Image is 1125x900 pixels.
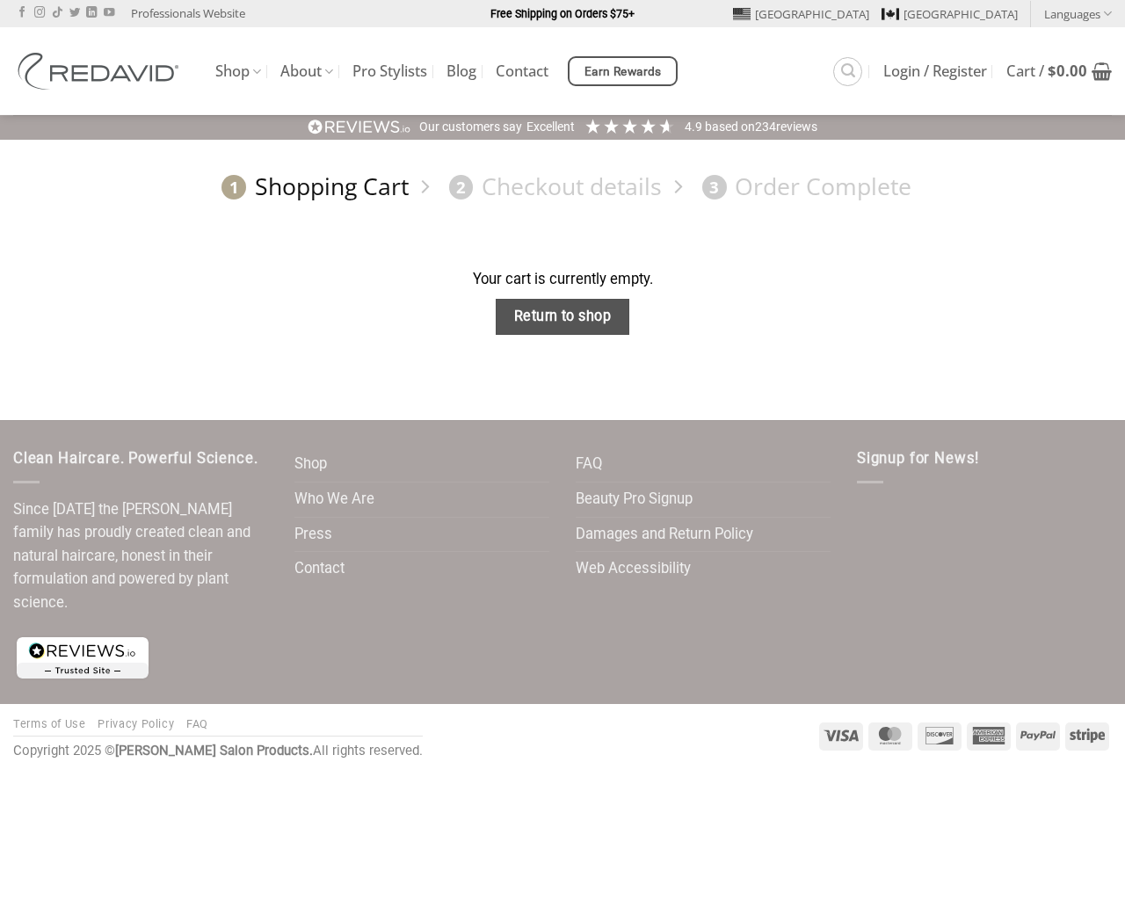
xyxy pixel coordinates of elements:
[449,175,474,200] span: 2
[883,55,987,87] a: Login / Register
[13,717,86,730] a: Terms of Use
[13,268,1112,292] div: Your cart is currently empty.
[1048,61,1087,81] bdi: 0.00
[496,299,629,335] a: Return to shop
[294,447,327,482] a: Shop
[883,64,987,78] span: Login / Register
[526,119,575,136] div: Excellent
[294,483,374,517] a: Who We Are
[1006,52,1112,91] a: View cart
[568,56,678,86] a: Earn Rewards
[576,447,602,482] a: FAQ
[17,7,27,19] a: Follow on Facebook
[69,7,80,19] a: Follow on Twitter
[755,120,776,134] span: 234
[576,483,693,517] a: Beauty Pro Signup
[1006,64,1087,78] span: Cart /
[584,62,662,82] span: Earn Rewards
[352,55,427,87] a: Pro Stylists
[86,7,97,19] a: Follow on LinkedIn
[496,55,548,87] a: Contact
[13,634,152,682] img: reviews-trust-logo-1.png
[733,1,869,27] a: [GEOGRAPHIC_DATA]
[857,450,979,467] span: Signup for News!
[13,498,268,615] p: Since [DATE] the [PERSON_NAME] family has proudly created clean and natural haircare, honest in t...
[115,743,313,758] strong: [PERSON_NAME] Salon Products.
[440,171,662,202] a: 2Checkout details
[215,54,261,89] a: Shop
[186,717,208,730] a: FAQ
[280,54,333,89] a: About
[13,158,1112,215] nav: Checkout steps
[446,55,476,87] a: Blog
[882,1,1018,27] a: [GEOGRAPHIC_DATA]
[13,53,189,90] img: REDAVID Salon Products | United States
[214,171,409,202] a: 1Shopping Cart
[13,741,423,762] div: Copyright 2025 © All rights reserved.
[221,175,246,200] span: 1
[98,717,174,730] a: Privacy Policy
[584,117,676,135] div: 4.91 Stars
[685,120,705,134] span: 4.9
[13,450,258,467] span: Clean Haircare. Powerful Science.
[34,7,45,19] a: Follow on Instagram
[705,120,755,134] span: Based on
[52,7,62,19] a: Follow on TikTok
[308,119,411,135] img: REVIEWS.io
[1044,1,1112,26] a: Languages
[833,57,862,86] a: Search
[104,7,114,19] a: Follow on YouTube
[776,120,817,134] span: reviews
[1048,61,1056,81] span: $
[294,552,345,586] a: Contact
[419,119,522,136] div: Our customers say
[490,7,635,20] strong: Free Shipping on Orders $75+
[576,552,691,586] a: Web Accessibility
[576,518,753,552] a: Damages and Return Policy
[817,720,1112,751] div: Payment icons
[294,518,332,552] a: Press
